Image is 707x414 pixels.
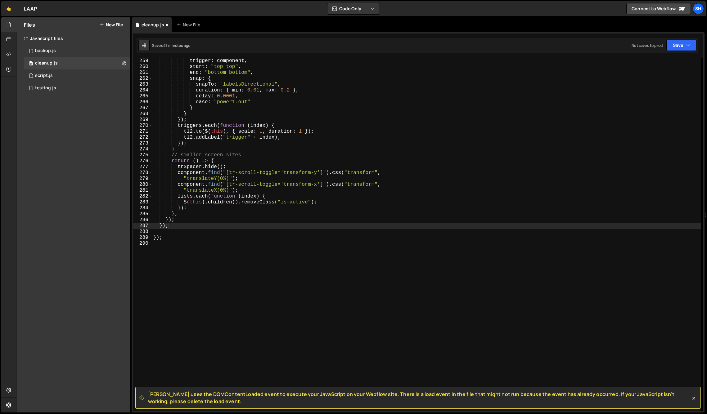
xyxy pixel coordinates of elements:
[133,176,152,182] div: 279
[35,60,58,66] div: cleanup.js
[16,32,130,45] div: Javascript files
[133,87,152,93] div: 264
[152,43,190,48] div: Saved
[142,22,164,28] div: cleanup.js
[133,99,152,105] div: 266
[133,93,152,99] div: 265
[24,45,130,57] div: 9752/21459.js
[24,57,130,69] div: 9752/33746.js
[177,22,203,28] div: New File
[29,61,33,66] span: 0
[133,211,152,217] div: 285
[35,85,56,91] div: testing.js
[133,105,152,111] div: 267
[133,241,152,247] div: 290
[133,164,152,170] div: 277
[133,140,152,146] div: 273
[24,21,35,28] h2: Files
[133,188,152,194] div: 281
[133,58,152,64] div: 259
[133,146,152,152] div: 274
[133,76,152,82] div: 262
[133,152,152,158] div: 275
[632,43,663,48] div: Not saved to prod
[133,223,152,229] div: 287
[24,69,130,82] div: 9752/21458.js
[100,22,123,27] button: New File
[133,111,152,117] div: 268
[666,40,696,51] button: Save
[133,229,152,235] div: 288
[133,70,152,76] div: 261
[133,135,152,140] div: 272
[327,3,380,14] button: Code Only
[133,205,152,211] div: 284
[1,1,16,16] a: 🤙
[133,217,152,223] div: 286
[133,194,152,199] div: 282
[133,123,152,129] div: 270
[35,73,53,78] div: script.js
[133,129,152,135] div: 271
[133,117,152,123] div: 269
[35,48,56,54] div: backup.js
[133,170,152,176] div: 278
[148,391,691,405] span: [PERSON_NAME] uses the DOMContentLoaded event to execute your JavaScript on your Webflow site. Th...
[24,82,130,94] div: 9752/26272.js
[133,64,152,70] div: 260
[133,182,152,188] div: 280
[133,158,152,164] div: 276
[626,3,691,14] a: Connect to Webflow
[133,82,152,87] div: 263
[133,235,152,241] div: 289
[693,3,704,14] a: Sh
[163,43,190,48] div: 43 minutes ago
[133,199,152,205] div: 283
[24,5,37,12] div: LAAP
